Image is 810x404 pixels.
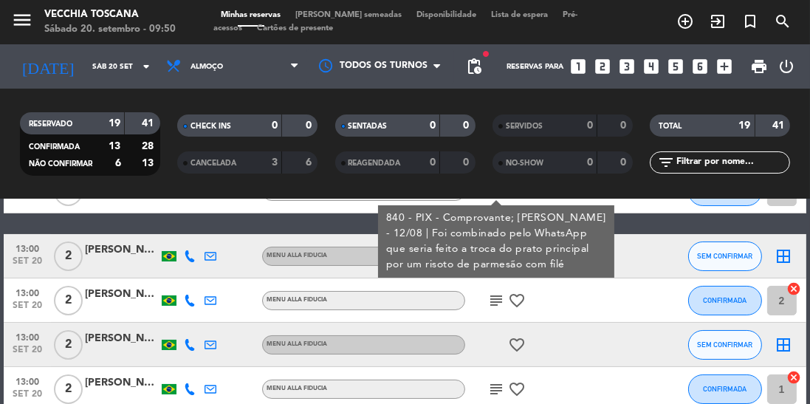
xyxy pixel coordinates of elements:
strong: 13 [142,158,157,168]
span: fiber_manual_record [481,49,490,58]
span: SEM CONFIRMAR [697,340,752,349]
i: looks_two [593,57,612,76]
span: NO-SHOW [506,160,543,167]
i: subject [487,380,505,398]
div: 840 - PIX - Comprovante; [PERSON_NAME] - 12/08 | Foi combinado pelo WhatsApp que seria feito a tr... [386,210,607,273]
div: [PERSON_NAME] [85,374,159,391]
i: menu [11,9,33,31]
strong: 41 [772,120,787,131]
span: set 20 [9,191,46,208]
span: 13:00 [9,284,46,301]
span: CANCELADA [191,160,236,167]
strong: 0 [620,120,629,131]
span: 13:00 [9,328,46,345]
span: 2 [54,374,83,404]
i: favorite_border [508,292,526,309]
span: 13:00 [9,372,46,389]
button: CONFIRMADA [688,374,762,404]
span: NÃO CONFIRMAR [29,160,92,168]
span: 2 [54,286,83,315]
button: menu [11,9,33,36]
i: looks_6 [690,57,710,76]
span: SENTADAS [349,123,388,130]
span: REAGENDADA [349,160,401,167]
strong: 6 [115,158,121,168]
span: TOTAL [659,123,682,130]
strong: 0 [587,157,593,168]
span: Menu alla Fiducia [267,341,327,347]
div: [PERSON_NAME] [85,286,159,303]
span: Reservas para [507,63,563,71]
strong: 19 [739,120,751,131]
strong: 0 [272,120,278,131]
strong: 13 [109,141,120,151]
strong: 0 [463,157,472,168]
strong: 19 [109,118,120,129]
button: SEM CONFIRMAR [688,242,762,271]
i: subject [487,292,505,309]
div: LOG OUT [774,44,799,89]
button: SEM CONFIRMAR [688,330,762,360]
strong: 6 [306,157,315,168]
strong: 0 [587,120,593,131]
button: CONFIRMADA [688,286,762,315]
i: cancel [787,281,802,296]
span: CONFIRMADA [703,296,746,304]
span: Lista de espera [484,11,555,19]
span: print [750,58,768,75]
i: border_all [775,247,793,265]
i: looks_4 [642,57,661,76]
strong: 28 [142,141,157,151]
strong: 3 [272,157,278,168]
strong: 0 [430,157,436,168]
span: CONFIRMADA [703,385,746,393]
strong: 41 [142,118,157,129]
i: [DATE] [11,51,85,82]
i: filter_list [657,154,675,171]
span: SERVIDOS [506,123,543,130]
span: set 20 [9,345,46,362]
div: Sábado 20. setembro - 09:50 [44,22,176,37]
i: favorite_border [508,380,526,398]
span: RESERVADO [29,120,72,128]
i: add_box [715,57,734,76]
span: set 20 [9,301,46,318]
span: Cartões de presente [250,24,340,32]
span: CONFIRMADA [29,143,80,151]
span: [PERSON_NAME] semeadas [288,11,409,19]
span: pending_actions [465,58,483,75]
div: [PERSON_NAME] [85,242,159,259]
span: Menu alla Fiducia [267,253,327,259]
i: favorite_border [508,336,526,354]
strong: 0 [463,120,472,131]
strong: 0 [306,120,315,131]
span: Disponibilidade [409,11,484,19]
span: 2 [54,330,83,360]
span: Menu alla Fiducia [267,386,327,391]
input: Filtrar por nome... [675,154,789,171]
i: turned_in_not [741,13,759,30]
span: Almoço [191,63,223,71]
i: looks_one [569,57,588,76]
span: CHECK INS [191,123,231,130]
i: arrow_drop_down [137,58,155,75]
i: border_all [775,336,793,354]
span: Menu alla Fiducia [267,297,327,303]
i: looks_5 [666,57,685,76]
div: [PERSON_NAME] [85,330,159,347]
strong: 0 [430,120,436,131]
div: Vecchia Toscana [44,7,176,22]
i: power_settings_new [778,58,795,75]
i: cancel [787,370,802,385]
span: set 20 [9,256,46,273]
i: search [774,13,792,30]
i: looks_3 [617,57,636,76]
span: Minhas reservas [213,11,288,19]
span: SEM CONFIRMAR [697,252,752,260]
strong: 0 [620,157,629,168]
span: 13:00 [9,239,46,256]
span: 2 [54,242,83,271]
i: exit_to_app [709,13,727,30]
i: add_circle_outline [676,13,694,30]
